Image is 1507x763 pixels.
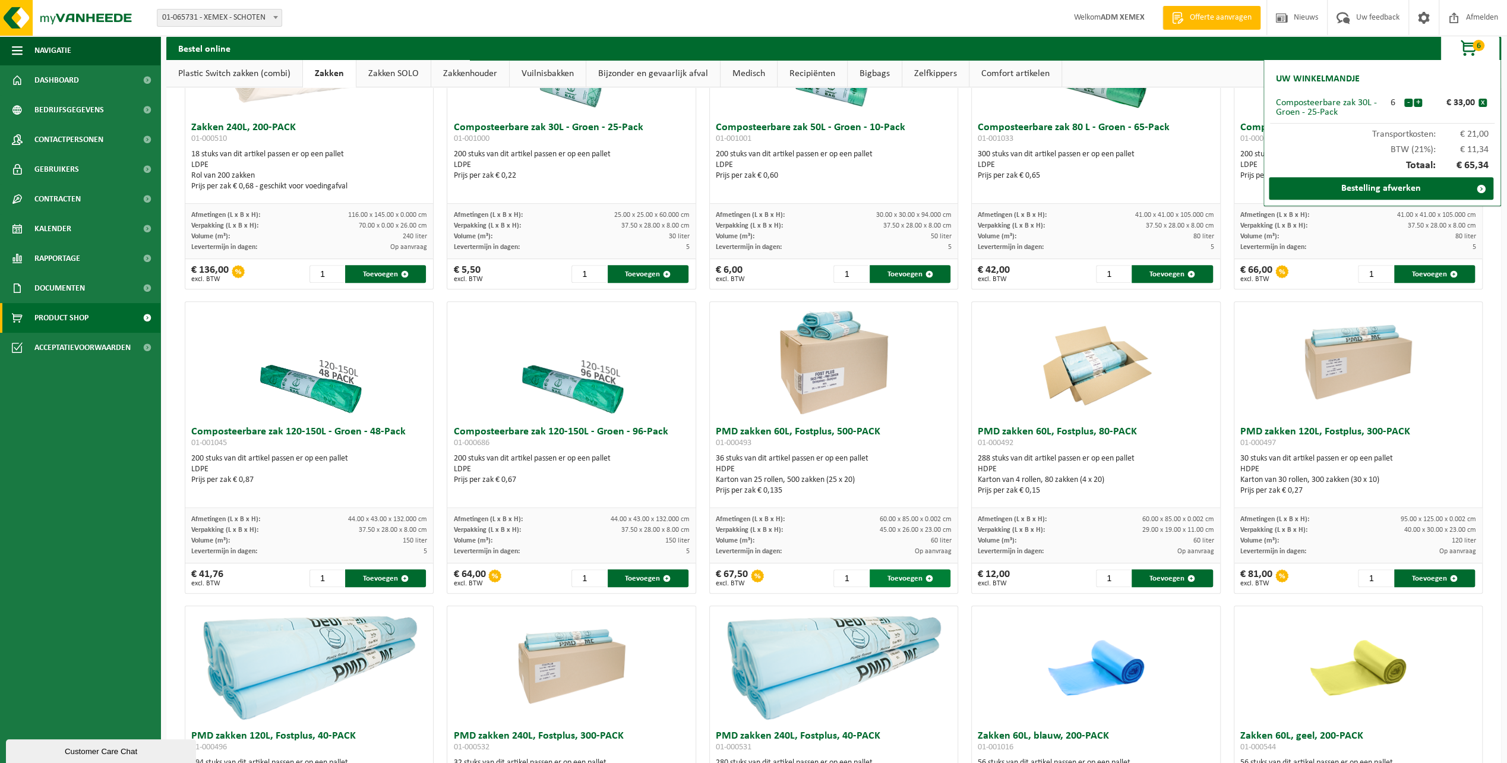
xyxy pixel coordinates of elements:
[1162,6,1260,30] a: Offerte aanvragen
[978,233,1016,240] span: Volume (m³):
[34,36,71,65] span: Navigatie
[978,439,1013,447] span: 01-000492
[453,222,520,229] span: Verpakking (L x B x H):
[453,276,482,283] span: excl. BTW
[1240,212,1309,219] span: Afmetingen (L x B x H):
[1240,580,1272,587] span: excl. BTW
[608,265,688,283] button: Toevoegen
[716,475,952,485] div: Karton van 25 rollen, 500 zakken (25 x 20)
[1240,122,1476,146] h3: Composteerbare zak 80 L - Groen - 130-Pack
[978,171,1214,181] div: Prijs per zak € 0,65
[345,265,426,283] button: Toevoegen
[978,548,1044,555] span: Levertermijn in dagen:
[250,302,369,421] img: 01-001045
[716,569,748,587] div: € 67,50
[716,276,745,283] span: excl. BTW
[880,526,952,534] span: 45.00 x 26.00 x 23.00 cm
[1452,537,1476,544] span: 120 liter
[1473,244,1476,251] span: 5
[34,273,85,303] span: Documenten
[978,265,1010,283] div: € 42,00
[1394,265,1475,283] button: Toevoegen
[453,548,519,555] span: Levertermijn in dagen:
[1240,453,1476,496] div: 30 stuks van dit artikel passen er op een pallet
[876,212,952,219] span: 30.00 x 30.00 x 94.000 cm
[969,60,1061,87] a: Comfort artikelen
[686,548,690,555] span: 5
[1193,537,1214,544] span: 60 liter
[716,439,751,447] span: 01-000493
[833,569,868,587] input: 1
[191,580,223,587] span: excl. BTW
[715,606,952,725] img: 01-000531
[191,464,427,475] div: LDPE
[870,569,950,587] button: Toevoegen
[1240,464,1476,475] div: HDPE
[716,233,754,240] span: Volume (m³):
[191,149,427,192] div: 18 stuks van dit artikel passen er op een pallet
[1436,160,1489,171] span: € 65,34
[1440,36,1500,60] button: 6
[512,302,631,421] img: 01-000686
[191,526,258,534] span: Verpakking (L x B x H):
[191,475,427,485] div: Prijs per zak € 0,87
[1269,177,1493,200] a: Bestelling afwerken
[191,606,428,725] img: 01-000496
[1414,99,1422,107] button: +
[191,222,258,229] span: Verpakking (L x B x H):
[1270,155,1495,177] div: Totaal:
[390,244,427,251] span: Op aanvraag
[1240,548,1306,555] span: Levertermijn in dagen:
[359,222,427,229] span: 70.00 x 0.00 x 26.00 cm
[453,233,492,240] span: Volume (m³):
[915,548,952,555] span: Op aanvraag
[716,265,745,283] div: € 6,00
[191,265,229,283] div: € 136,00
[978,464,1214,475] div: HDPE
[716,453,952,496] div: 36 stuks van dit artikel passen er op een pallet
[191,516,260,523] span: Afmetingen (L x B x H):
[902,60,969,87] a: Zelfkippers
[1037,302,1155,421] img: 01-000492
[870,265,950,283] button: Toevoegen
[716,427,952,450] h3: PMD zakken 60L, Fostplus, 500-PACK
[716,222,783,229] span: Verpakking (L x B x H):
[931,537,952,544] span: 60 liter
[1382,98,1404,108] div: 6
[1358,569,1393,587] input: 1
[978,453,1214,496] div: 288 stuks van dit artikel passen er op een pallet
[34,333,131,362] span: Acceptatievoorwaarden
[716,537,754,544] span: Volume (m³):
[303,60,356,87] a: Zakken
[978,526,1045,534] span: Verpakking (L x B x H):
[978,427,1214,450] h3: PMD zakken 60L, Fostplus, 80-PACK
[157,9,282,27] span: 01-065731 - XEMEX - SCHOTEN
[608,569,688,587] button: Toevoegen
[978,122,1214,146] h3: Composteerbare zak 80 L - Groen - 65-Pack
[510,60,586,87] a: Vuilnisbakken
[191,212,260,219] span: Afmetingen (L x B x H):
[883,222,952,229] span: 37.50 x 28.00 x 8.00 cm
[848,60,902,87] a: Bigbags
[191,427,427,450] h3: Composteerbare zak 120-150L - Groen - 48-Pack
[716,122,952,146] h3: Composteerbare zak 50L - Groen - 10-Pack
[774,302,893,421] img: 01-000493
[348,212,427,219] span: 116.00 x 145.00 x 0.000 cm
[1240,526,1307,534] span: Verpakking (L x B x H):
[978,160,1214,171] div: LDPE
[716,464,952,475] div: HDPE
[403,537,427,544] span: 150 liter
[1299,302,1417,421] img: 01-000497
[978,134,1013,143] span: 01-001033
[1473,40,1484,51] span: 6
[1240,537,1279,544] span: Volume (m³):
[1240,743,1276,752] span: 01-000544
[716,160,952,171] div: LDPE
[1240,171,1476,181] div: Prijs per zak € 0,50
[309,569,345,587] input: 1
[621,222,690,229] span: 37.50 x 28.00 x 8.00 cm
[978,743,1013,752] span: 01-001016
[191,181,427,192] div: Prijs per zak € 0,68 - geschikt voor voedingafval
[34,244,80,273] span: Rapportage
[1240,569,1272,587] div: € 81,00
